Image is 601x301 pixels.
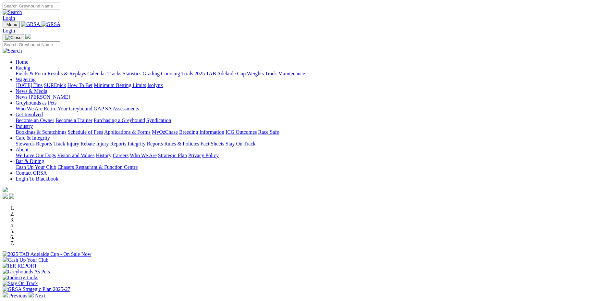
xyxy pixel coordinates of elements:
a: About [16,147,29,152]
a: Tracks [107,71,121,76]
a: Login To Blackbook [16,176,58,182]
button: Toggle navigation [3,34,24,41]
a: Careers [113,153,129,158]
a: Become an Owner [16,118,54,123]
img: Industry Links [3,275,38,281]
img: facebook.svg [3,194,8,199]
img: IER REPORT [3,263,37,269]
a: Who We Are [130,153,157,158]
a: History [96,153,111,158]
a: Purchasing a Greyhound [94,118,145,123]
img: GRSA [42,21,61,27]
div: News & Media [16,94,598,100]
a: Grading [143,71,160,76]
a: Stewards Reports [16,141,52,146]
a: Statistics [123,71,141,76]
input: Search [3,3,60,9]
a: We Love Our Dogs [16,153,56,158]
a: Privacy Policy [188,153,219,158]
a: Calendar [87,71,106,76]
a: Track Maintenance [265,71,305,76]
button: Toggle navigation [3,21,20,28]
a: Minimum Betting Limits [94,82,146,88]
a: Login [3,15,15,21]
a: Coursing [161,71,180,76]
a: SUREpick [44,82,66,88]
img: logo-grsa-white.png [25,34,31,39]
a: Integrity Reports [128,141,163,146]
a: Greyhounds as Pets [16,100,56,106]
a: Bookings & Scratchings [16,129,66,135]
img: chevron-right-pager-white.svg [29,292,34,297]
span: Menu [6,22,17,27]
a: Login [3,28,15,33]
a: Who We Are [16,106,43,111]
span: Next [35,293,45,298]
div: Greyhounds as Pets [16,106,598,112]
img: chevron-left-pager-white.svg [3,292,8,297]
a: Chasers Restaurant & Function Centre [57,164,138,170]
div: Racing [16,71,598,77]
a: 2025 TAB Adelaide Cup [194,71,246,76]
a: Results & Replays [47,71,86,76]
a: Applications & Forms [104,129,151,135]
a: Contact GRSA [16,170,47,176]
a: Bar & Dining [16,158,44,164]
a: How To Bet [67,82,93,88]
a: Weights [247,71,264,76]
div: Care & Integrity [16,141,598,147]
a: Next [29,293,45,298]
a: Home [16,59,28,65]
a: Stay On Track [226,141,255,146]
a: Retire Your Greyhound [44,106,92,111]
div: Wagering [16,82,598,88]
a: Racing [16,65,30,70]
a: Race Safe [258,129,279,135]
a: Schedule of Fees [67,129,103,135]
a: Get Involved [16,112,43,117]
a: MyOzChase [152,129,178,135]
img: 2025 TAB Adelaide Cup - On Sale Now [3,251,92,257]
a: Rules & Policies [164,141,199,146]
a: Syndication [146,118,171,123]
a: Injury Reports [96,141,126,146]
img: Cash Up Your Club [3,257,48,263]
a: Track Injury Rebate [53,141,95,146]
img: Search [3,48,22,54]
img: Stay On Track [3,281,38,286]
img: GRSA [21,21,40,27]
span: Previous [9,293,27,298]
a: Industry [16,123,33,129]
a: Become a Trainer [55,118,92,123]
a: Previous [3,293,29,298]
a: ICG Outcomes [226,129,257,135]
a: Breeding Information [179,129,224,135]
div: Industry [16,129,598,135]
a: Vision and Values [57,153,94,158]
a: Care & Integrity [16,135,50,141]
a: Wagering [16,77,36,82]
input: Search [3,41,60,48]
img: GRSA Strategic Plan 2025-27 [3,286,70,292]
a: [PERSON_NAME] [29,94,70,100]
img: Greyhounds As Pets [3,269,50,275]
img: Close [5,35,21,40]
div: Bar & Dining [16,164,598,170]
a: News & Media [16,88,47,94]
a: GAP SA Assessments [94,106,139,111]
img: logo-grsa-white.png [3,187,8,192]
div: About [16,153,598,158]
a: Strategic Plan [158,153,187,158]
a: Fact Sheets [201,141,224,146]
a: Cash Up Your Club [16,164,56,170]
div: Get Involved [16,118,598,123]
a: [DATE] Tips [16,82,43,88]
a: News [16,94,27,100]
img: twitter.svg [9,194,14,199]
a: Isolynx [147,82,163,88]
a: Fields & Form [16,71,46,76]
a: Trials [181,71,193,76]
img: Search [3,9,22,15]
